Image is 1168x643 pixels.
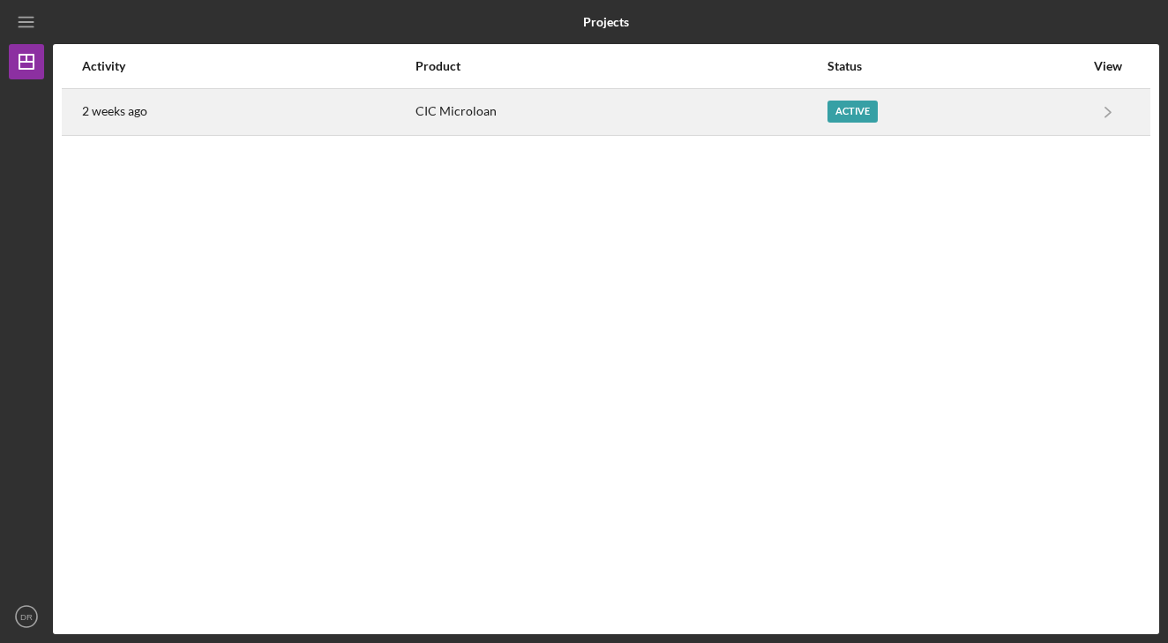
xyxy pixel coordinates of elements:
[82,104,147,118] time: 2025-09-16 12:28
[1086,59,1130,73] div: View
[827,101,878,123] div: Active
[82,59,414,73] div: Activity
[416,90,826,134] div: CIC Microloan
[827,59,1084,73] div: Status
[416,59,826,73] div: Product
[9,599,44,634] button: DR
[20,612,33,622] text: DR
[583,15,629,29] b: Projects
